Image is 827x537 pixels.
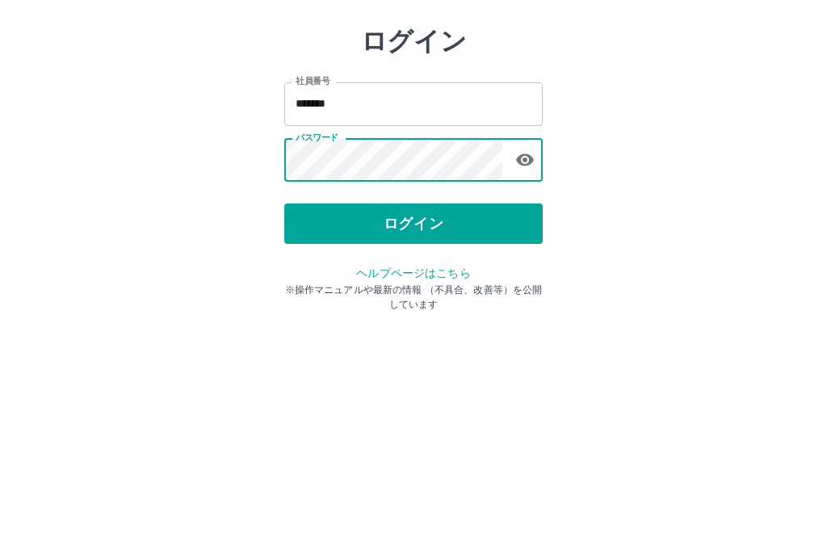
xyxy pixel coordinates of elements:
p: ※操作マニュアルや最新の情報 （不具合、改善等）を公開しています [284,359,543,388]
button: ログイン [284,279,543,320]
label: 社員番号 [296,151,330,163]
label: パスワード [296,208,338,220]
h2: ログイン [361,102,467,132]
a: ヘルプページはこちら [356,342,470,355]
